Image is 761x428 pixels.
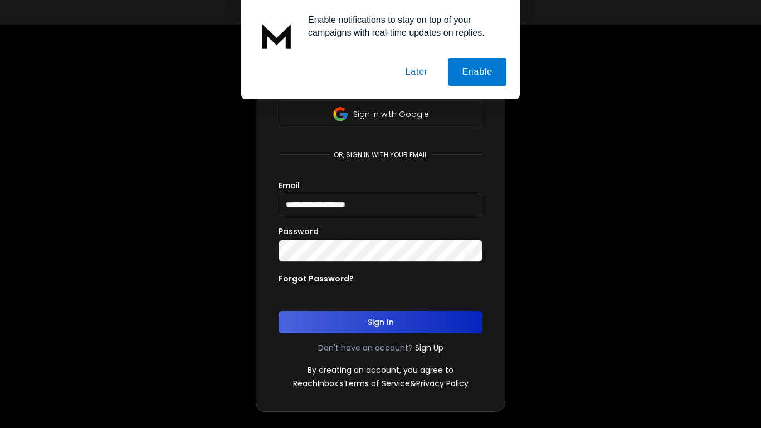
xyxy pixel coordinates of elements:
[279,182,300,189] label: Email
[329,150,432,159] p: or, sign in with your email
[353,109,429,120] p: Sign in with Google
[293,378,469,389] p: ReachInbox's &
[415,342,443,353] a: Sign Up
[416,378,469,389] a: Privacy Policy
[391,58,441,86] button: Later
[279,227,319,235] label: Password
[279,273,354,284] p: Forgot Password?
[255,13,299,58] img: notification icon
[344,378,410,389] a: Terms of Service
[318,342,413,353] p: Don't have an account?
[279,311,482,333] button: Sign In
[279,100,482,128] button: Sign in with Google
[299,13,506,39] div: Enable notifications to stay on top of your campaigns with real-time updates on replies.
[448,58,506,86] button: Enable
[308,364,453,376] p: By creating an account, you agree to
